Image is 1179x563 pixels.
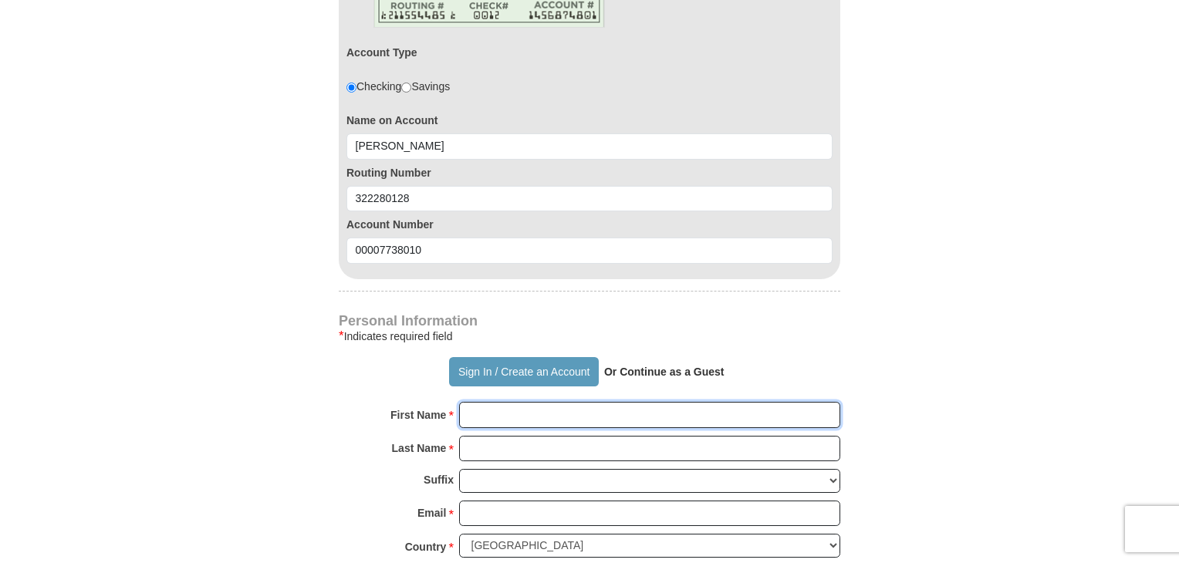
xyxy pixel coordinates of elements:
strong: Email [417,502,446,524]
strong: Or Continue as a Guest [604,366,725,378]
strong: Suffix [424,469,454,491]
label: Account Type [346,45,417,60]
label: Account Number [346,217,833,232]
label: Name on Account [346,113,833,128]
div: Indicates required field [339,327,840,346]
label: Routing Number [346,165,833,180]
div: Checking Savings [346,79,450,94]
strong: Last Name [392,437,447,459]
h4: Personal Information [339,315,840,327]
button: Sign In / Create an Account [449,357,598,386]
strong: Country [405,536,447,558]
strong: First Name [390,404,446,426]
